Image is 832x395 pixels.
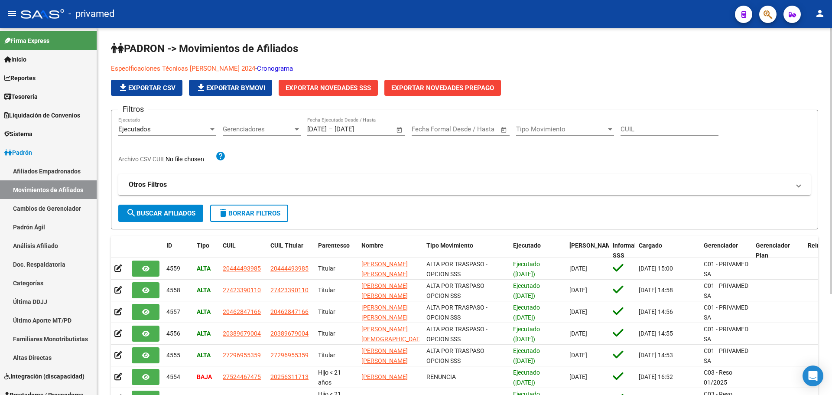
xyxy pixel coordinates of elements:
span: Buscar Afiliados [126,209,195,217]
span: Exportar Bymovi [196,84,265,92]
span: ALTA POR TRASPASO - OPCION SSS [426,304,487,321]
input: Fecha fin [455,125,497,133]
datatable-header-cell: ID [163,236,193,265]
a: Cronograma [257,65,293,72]
span: [DATE] 16:52 [639,373,673,380]
span: [PERSON_NAME] [PERSON_NAME] [361,347,408,364]
span: ALTA POR TRASPASO - OPCION SSS [426,347,487,364]
div: Open Intercom Messenger [803,366,823,386]
span: Borrar Filtros [218,209,280,217]
span: Tipo Movimiento [516,125,606,133]
span: PADRON -> Movimientos de Afiliados [111,42,298,55]
span: Nombre [361,242,383,249]
strong: Otros Filtros [129,180,167,189]
span: Exportar Novedades SSS [286,84,371,92]
span: [DATE] 14:58 [639,287,673,294]
button: Exportar CSV [111,80,182,96]
button: Buscar Afiliados [118,205,203,222]
span: Ejecutado ([DATE]) [513,369,540,386]
span: Titular [318,308,335,315]
p: - [111,64,689,73]
span: 20444493985 [270,265,309,272]
span: Titular [318,330,335,337]
span: – [328,125,333,133]
span: Exportar Novedades Prepago [391,84,494,92]
span: Cargado [639,242,662,249]
span: 20389679004 [223,330,261,337]
span: [DATE] 15:00 [639,265,673,272]
span: 27296955359 [223,352,261,359]
span: Integración (discapacidad) [4,372,84,381]
span: Ejecutado ([DATE]) [513,261,540,277]
span: [PERSON_NAME] [PERSON_NAME] [361,282,408,299]
span: Tipo [197,242,209,249]
span: 27423390110 [223,287,261,294]
span: Exportar CSV [118,84,175,92]
span: C01 - PRIVAMED SA [704,282,748,299]
span: [DATE] 14:55 [639,330,673,337]
span: Gerenciadores [223,125,293,133]
span: 4558 [166,287,180,294]
span: C03 - Reso 01/2025 [704,369,732,386]
datatable-header-cell: Tipo [193,236,219,265]
datatable-header-cell: Gerenciador [700,236,752,265]
strong: ALTA [197,287,211,294]
span: 4559 [166,265,180,272]
span: Liquidación de Convenios [4,111,80,120]
span: 4555 [166,352,180,359]
span: [DATE] 14:53 [639,352,673,359]
span: Inicio [4,55,26,64]
span: 27423390110 [270,287,309,294]
span: Ejecutado ([DATE]) [513,326,540,343]
span: - privamed [68,4,114,23]
span: Ejecutado ([DATE]) [513,304,540,321]
mat-icon: file_download [118,82,128,93]
button: Open calendar [395,125,405,135]
span: Padrón [4,148,32,157]
strong: ALTA [197,308,211,315]
datatable-header-cell: CUIL [219,236,267,265]
span: C01 - PRIVAMED SA [704,261,748,277]
span: Firma Express [4,36,49,46]
span: [PERSON_NAME] [361,373,408,380]
span: Gerenciador [704,242,738,249]
span: Parentesco [318,242,350,249]
span: [PERSON_NAME] [PERSON_NAME] [361,261,408,277]
mat-icon: search [126,208,136,218]
button: Exportar Novedades Prepago [384,80,501,96]
span: [PERSON_NAME][DEMOGRAPHIC_DATA] [PERSON_NAME] [361,326,425,353]
span: Ejecutado [513,242,541,249]
mat-icon: file_download [196,82,206,93]
strong: ALTA [197,352,211,359]
span: Ejecutado ([DATE]) [513,347,540,364]
span: [DATE] [569,373,587,380]
span: Ejecutados [118,125,151,133]
button: Open calendar [499,125,509,135]
input: Archivo CSV CUIL [166,156,215,163]
strong: BAJA [197,373,212,380]
a: Especificaciones Técnicas [PERSON_NAME] 2024 [111,65,255,72]
span: CUIL Titular [270,242,303,249]
span: [DATE] [569,352,587,359]
datatable-header-cell: Parentesco [315,236,358,265]
span: 27296955359 [270,352,309,359]
mat-expansion-panel-header: Otros Filtros [118,174,811,195]
button: Exportar Novedades SSS [279,80,378,96]
span: ALTA POR TRASPASO - OPCION SSS [426,261,487,277]
datatable-header-cell: Tipo Movimiento [423,236,510,265]
span: [DATE] [569,330,587,337]
span: CUIL [223,242,236,249]
span: 4557 [166,308,180,315]
datatable-header-cell: Fecha Formal [566,236,609,265]
datatable-header-cell: Gerenciador Plan [752,236,804,265]
span: Gerenciador Plan [756,242,790,259]
h3: Filtros [118,103,148,115]
span: [DATE] 14:56 [639,308,673,315]
span: Hijo < 21 años [318,369,341,386]
span: 20256311713 [270,373,309,380]
span: C01 - PRIVAMED SA [704,347,748,364]
span: [PERSON_NAME] [569,242,616,249]
datatable-header-cell: Ejecutado [510,236,566,265]
span: 20444493985 [223,265,261,272]
datatable-header-cell: CUIL Titular [267,236,315,265]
